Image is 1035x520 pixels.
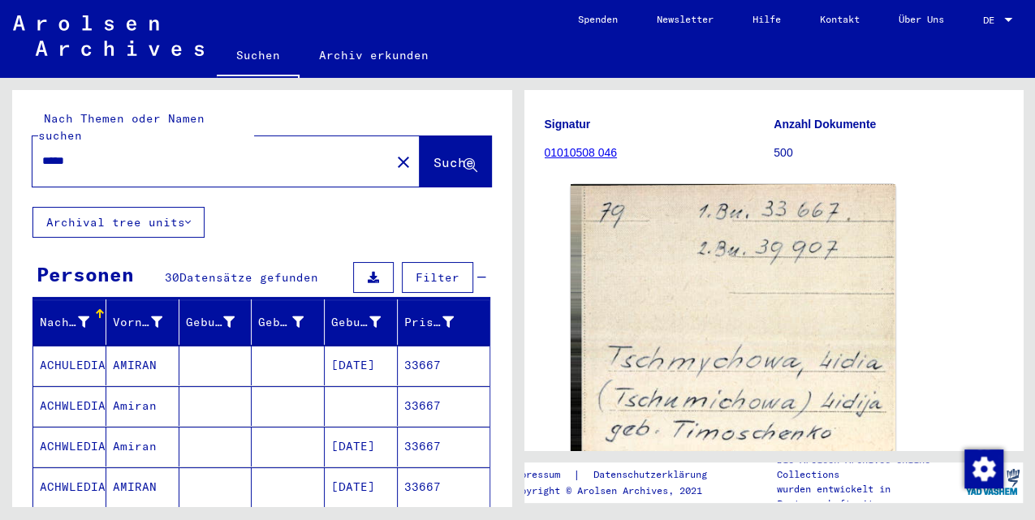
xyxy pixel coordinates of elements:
[962,462,1023,502] img: yv_logo.png
[964,449,1003,488] img: Zustimmung ändern
[186,314,235,331] div: Geburtsname
[774,144,1003,161] p: 500
[433,154,474,170] span: Suche
[331,314,381,331] div: Geburtsdatum
[113,309,183,335] div: Vorname
[300,36,448,75] a: Archiv erkunden
[38,111,205,143] mat-label: Nach Themen oder Namen suchen
[40,309,110,335] div: Nachname
[394,153,413,172] mat-icon: close
[398,386,489,426] mat-cell: 33667
[33,427,106,466] mat-cell: ACHWLEDIANI
[404,309,474,335] div: Prisoner #
[186,309,256,335] div: Geburtsname
[776,482,960,511] p: wurden entwickelt in Partnerschaft mit
[325,299,398,345] mat-header-cell: Geburtsdatum
[113,314,162,331] div: Vorname
[106,386,179,426] mat-cell: Amiran
[416,270,459,285] span: Filter
[398,427,489,466] mat-cell: 33667
[398,299,489,345] mat-header-cell: Prisoner #
[774,118,876,131] b: Anzahl Dokumente
[331,309,401,335] div: Geburtsdatum
[32,207,205,238] button: Archival tree units
[325,346,398,385] mat-cell: [DATE]
[37,260,134,289] div: Personen
[106,346,179,385] mat-cell: AMIRAN
[508,483,726,498] p: Copyright © Arolsen Archives, 2021
[165,270,179,285] span: 30
[325,427,398,466] mat-cell: [DATE]
[33,346,106,385] mat-cell: ACHULEDIANI
[217,36,300,78] a: Suchen
[258,309,324,335] div: Geburt‏
[420,136,491,187] button: Suche
[776,453,960,482] p: Die Arolsen Archives Online-Collections
[508,466,572,483] a: Impressum
[545,118,591,131] b: Signatur
[983,15,1001,26] span: DE
[398,467,489,507] mat-cell: 33667
[404,314,454,331] div: Prisoner #
[402,262,473,293] button: Filter
[33,299,106,345] mat-header-cell: Nachname
[398,346,489,385] mat-cell: 33667
[580,466,726,483] a: Datenschutzerklärung
[13,15,204,56] img: Arolsen_neg.svg
[508,466,726,483] div: |
[33,386,106,426] mat-cell: ACHWLEDIANI
[179,270,318,285] span: Datensätze gefunden
[325,467,398,507] mat-cell: [DATE]
[33,467,106,507] mat-cell: ACHWLEDIANI
[387,145,420,178] button: Clear
[258,314,304,331] div: Geburt‏
[106,299,179,345] mat-header-cell: Vorname
[106,467,179,507] mat-cell: AMIRAN
[571,184,896,456] img: 001.jpg
[545,146,618,159] a: 01010508 046
[40,314,89,331] div: Nachname
[179,299,252,345] mat-header-cell: Geburtsname
[106,427,179,466] mat-cell: Amiran
[252,299,325,345] mat-header-cell: Geburt‏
